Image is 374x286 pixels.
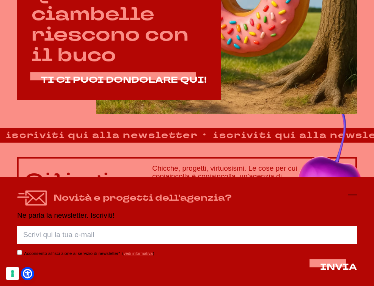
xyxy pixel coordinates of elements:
a: vedi informativa [124,251,153,256]
label: Acconsento all’iscrizione al servizio di newsletter* [24,251,120,256]
button: Le tue preferenze relative al consenso per le tecnologie di tracciamento [6,267,19,280]
span: TI CI PUOI DONDOLARE QUI! [41,74,207,86]
h4: Novità e progetti dell'agenzia? [53,192,232,205]
p: Ciliegine [25,170,140,191]
button: INVIA [320,262,357,272]
strong: iscriviti qui alla newsletter [138,129,343,142]
input: Scrivi qui la tua e-mail [17,226,357,244]
h3: Chicche, progetti, virtuosismi. Le cose per cui copiaincolla è copiaincolla, un'agenzia di comuni... [152,165,349,196]
span: ( ) [122,251,154,256]
a: TI CI PUOI DONDOLARE QUI! [41,75,207,85]
span: INVIA [320,261,357,273]
a: Open Accessibility Menu [23,269,32,278]
p: Ne parla la newsletter. Iscriviti! [17,212,357,220]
